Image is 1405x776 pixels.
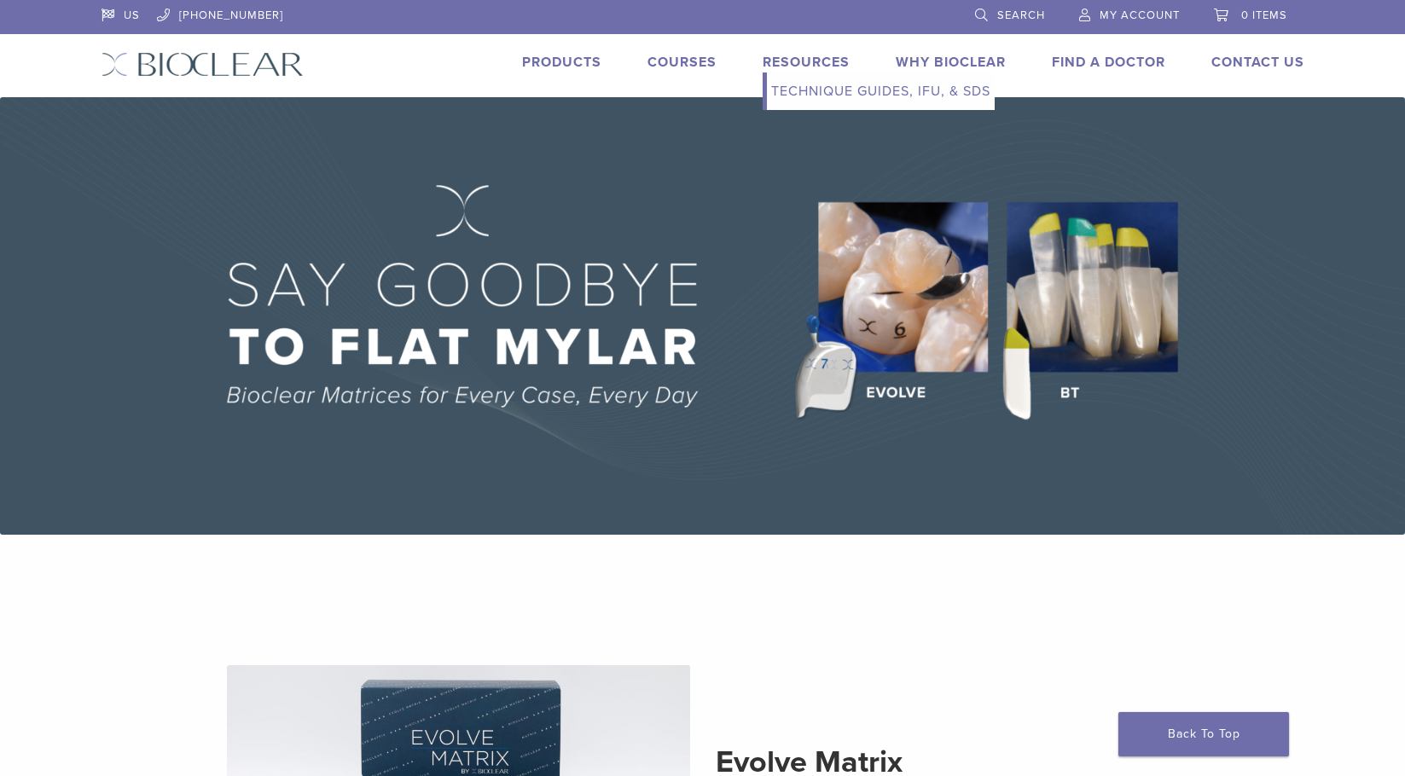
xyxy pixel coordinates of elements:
span: Search [997,9,1045,22]
a: Why Bioclear [896,54,1006,71]
a: Resources [763,54,850,71]
a: Contact Us [1211,54,1304,71]
a: Courses [647,54,717,71]
a: Find A Doctor [1052,54,1165,71]
img: Bioclear [102,52,304,77]
a: Products [522,54,601,71]
span: 0 items [1241,9,1287,22]
span: My Account [1100,9,1180,22]
a: Back To Top [1118,712,1289,756]
a: Technique Guides, IFU, & SDS [767,72,995,110]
